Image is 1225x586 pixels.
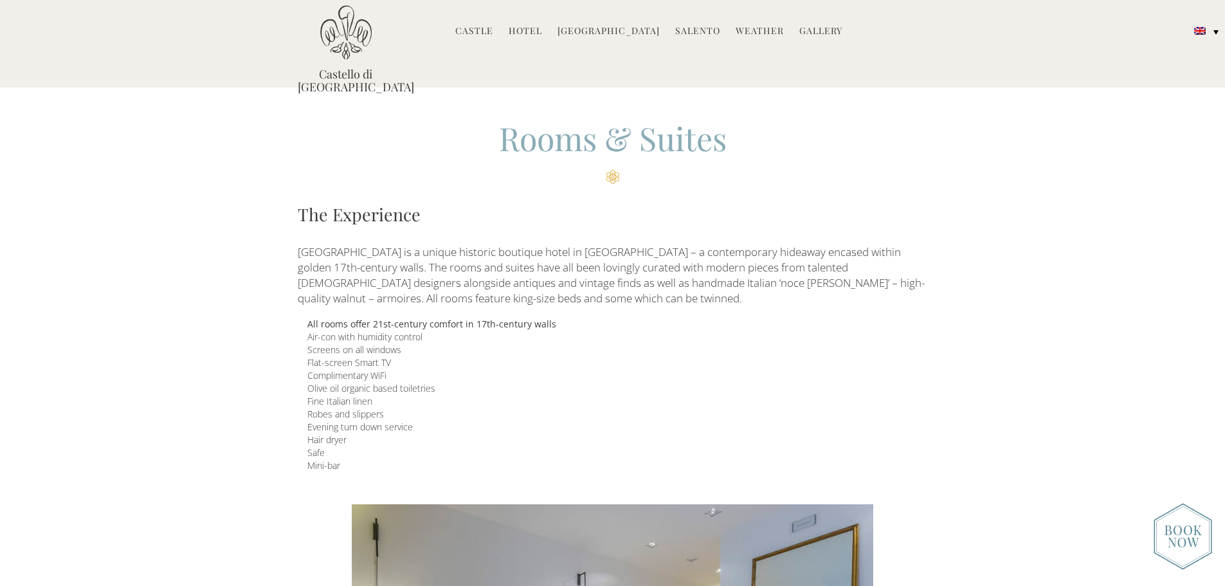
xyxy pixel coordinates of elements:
a: Gallery [799,24,842,39]
b: All rooms offer 21st-century comfort in 17th-century walls [307,318,556,330]
h3: The Experience [298,201,928,227]
img: new-booknow.png [1154,503,1212,570]
a: Weather [736,24,784,39]
a: Castle [455,24,493,39]
img: Castello di Ugento [320,5,372,60]
p: [GEOGRAPHIC_DATA] is a unique historic boutique hotel in [GEOGRAPHIC_DATA] – a contemporary hidea... [298,244,928,307]
a: [GEOGRAPHIC_DATA] [558,24,660,39]
a: Hotel [509,24,542,39]
div: Air-con with humidity control Screens on all windows Flat-screen Smart TV Complimentary WiFi Oliv... [298,331,947,472]
img: English [1194,27,1206,35]
a: Castello di [GEOGRAPHIC_DATA] [298,68,394,93]
h2: Rooms & Suites [298,116,928,184]
a: Salento [675,24,720,39]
